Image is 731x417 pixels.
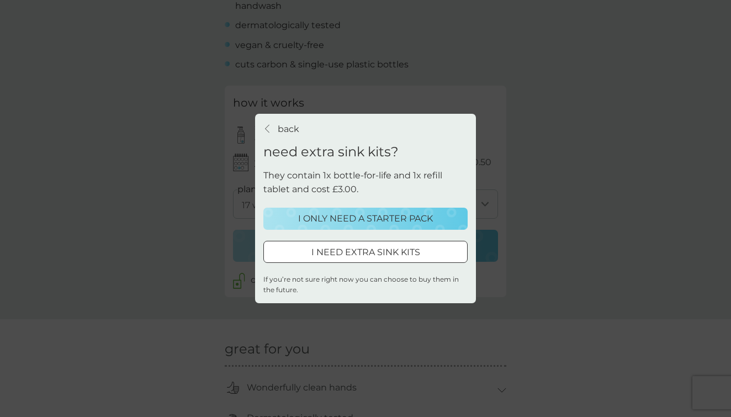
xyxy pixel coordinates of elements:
[278,122,299,136] p: back
[263,274,468,295] p: If you’re not sure right now you can choose to buy them in the future.
[263,144,399,160] h2: need extra sink kits?
[311,245,420,260] p: I NEED EXTRA SINK KITS
[298,212,433,226] p: I ONLY NEED A STARTER PACK
[263,168,468,197] p: They contain 1x bottle-for-life and 1x refill tablet and cost £3.00.
[263,208,468,230] button: I ONLY NEED A STARTER PACK
[263,241,468,263] button: I NEED EXTRA SINK KITS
